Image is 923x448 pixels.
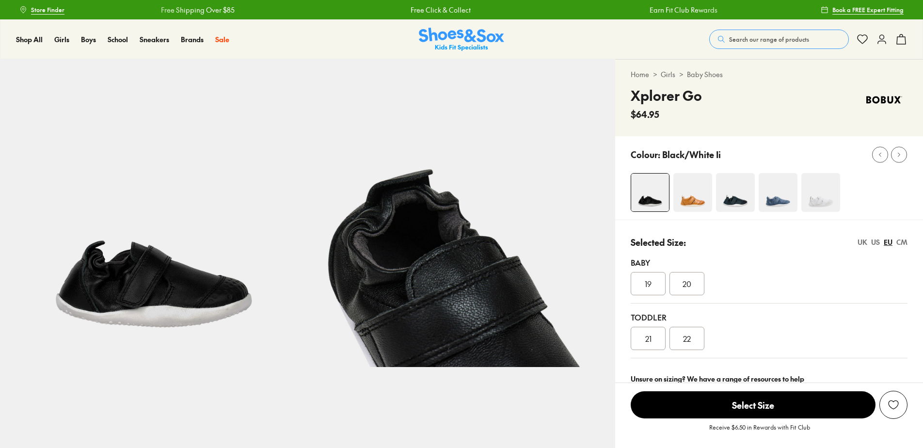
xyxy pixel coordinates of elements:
[215,34,229,44] span: Sale
[673,173,712,212] img: 4-427577_1
[419,28,504,51] a: Shoes & Sox
[631,391,875,419] button: Select Size
[879,391,907,419] button: Add to Wishlist
[140,34,169,45] a: Sneakers
[683,278,691,289] span: 20
[896,237,907,247] div: CM
[631,311,907,323] div: Toddler
[410,5,470,15] a: Free Click & Collect
[631,174,669,211] img: 4-294555_1
[54,34,69,44] span: Girls
[16,34,43,45] a: Shop All
[160,5,234,15] a: Free Shipping Over $85
[108,34,128,44] span: School
[215,34,229,45] a: Sale
[858,237,867,247] div: UK
[884,237,892,247] div: EU
[709,30,849,49] button: Search our range of products
[631,148,660,161] p: Colour:
[181,34,204,44] span: Brands
[861,85,907,114] img: Vendor logo
[19,1,64,18] a: Store Finder
[54,34,69,45] a: Girls
[181,34,204,45] a: Brands
[709,423,810,440] p: Receive $6.50 in Rewards with Fit Club
[631,391,875,418] span: Select Size
[140,34,169,44] span: Sneakers
[16,34,43,44] span: Shop All
[419,28,504,51] img: SNS_Logo_Responsive.svg
[631,108,659,121] span: $64.95
[631,69,907,80] div: > >
[821,1,904,18] a: Book a FREE Expert Fitting
[683,333,691,344] span: 22
[631,236,686,249] p: Selected Size:
[108,34,128,45] a: School
[308,59,616,367] img: 5-294556_1
[645,333,652,344] span: 21
[662,148,721,161] p: Black/White Ii
[631,256,907,268] div: Baby
[801,173,840,212] img: 4-551514_1
[661,69,675,80] a: Girls
[759,173,797,212] img: 4-551518_1
[631,69,649,80] a: Home
[631,374,907,384] div: Unsure on sizing? We have a range of resources to help
[649,5,716,15] a: Earn Fit Club Rewards
[716,173,755,212] img: 4-251068_1
[31,5,64,14] span: Store Finder
[645,278,652,289] span: 19
[631,85,702,106] h4: Xplorer Go
[871,237,880,247] div: US
[832,5,904,14] span: Book a FREE Expert Fitting
[729,35,809,44] span: Search our range of products
[81,34,96,44] span: Boys
[81,34,96,45] a: Boys
[687,69,723,80] a: Baby Shoes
